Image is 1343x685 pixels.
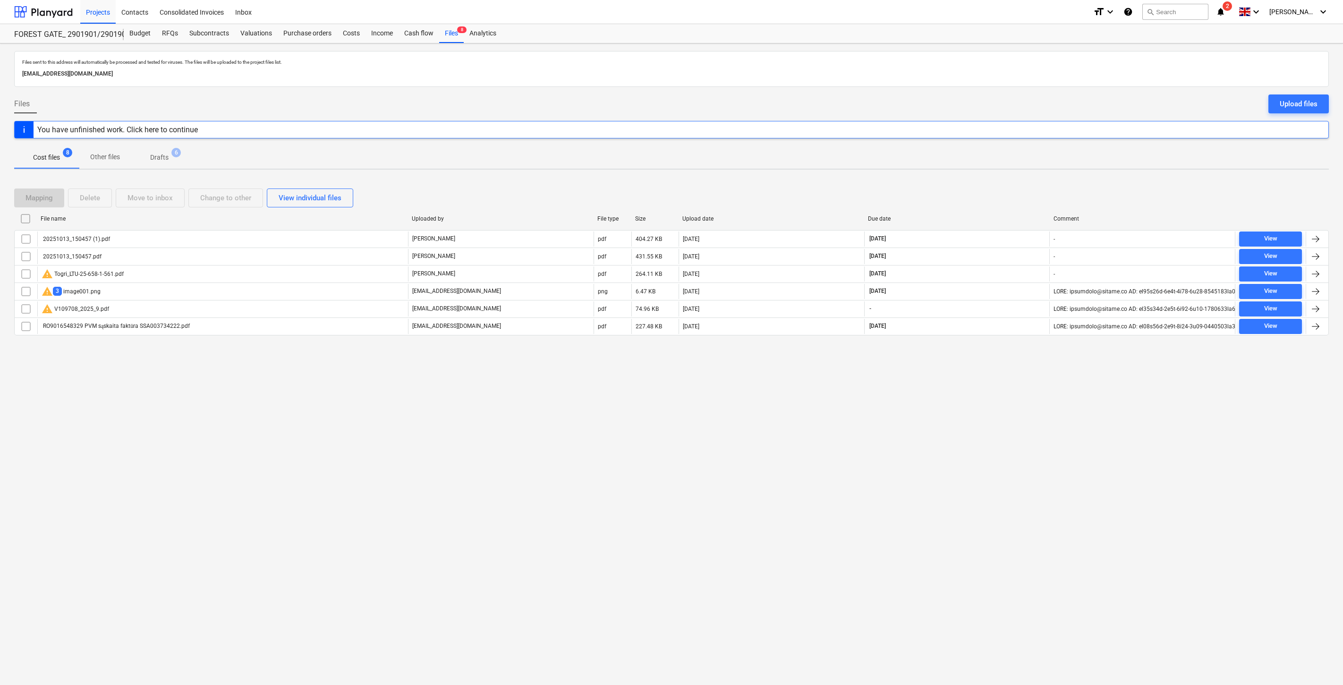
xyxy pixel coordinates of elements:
[439,24,464,43] a: Files8
[42,323,190,330] div: RO9016548329 PVM sąskaita faktūra SSA003734222.pdf
[412,305,501,313] p: [EMAIL_ADDRESS][DOMAIN_NAME]
[868,270,887,278] span: [DATE]
[42,303,109,315] div: V109708_2025_9.pdf
[683,271,699,277] div: [DATE]
[682,215,860,222] div: Upload date
[42,268,53,280] span: warning
[412,287,501,295] p: [EMAIL_ADDRESS][DOMAIN_NAME]
[235,24,278,43] div: Valuations
[1105,6,1116,17] i: keyboard_arrow_down
[464,24,502,43] a: Analytics
[278,24,337,43] div: Purchase orders
[868,235,887,243] span: [DATE]
[683,253,699,260] div: [DATE]
[1239,284,1302,299] button: View
[1239,266,1302,282] button: View
[42,303,53,315] span: warning
[412,322,501,330] p: [EMAIL_ADDRESS][DOMAIN_NAME]
[598,271,606,277] div: pdf
[337,24,365,43] a: Costs
[1296,640,1343,685] iframe: Chat Widget
[42,286,101,297] div: image001.png
[267,188,353,207] button: View individual files
[1147,8,1154,16] span: search
[636,288,655,295] div: 6.47 KB
[1054,271,1055,277] div: -
[1280,98,1317,110] div: Upload files
[90,152,120,162] p: Other files
[457,26,467,33] span: 8
[1123,6,1133,17] i: Knowledge base
[412,215,590,222] div: Uploaded by
[399,24,439,43] a: Cash flow
[42,268,124,280] div: Togri_LTU-25-658-1-561.pdf
[412,235,455,243] p: [PERSON_NAME]
[1264,321,1277,332] div: View
[42,286,53,297] span: warning
[1264,251,1277,262] div: View
[14,98,30,110] span: Files
[412,252,455,260] p: [PERSON_NAME]
[63,148,72,157] span: 8
[184,24,235,43] a: Subcontracts
[53,287,62,296] span: 3
[1054,236,1055,242] div: -
[1264,233,1277,244] div: View
[1239,301,1302,317] button: View
[1250,6,1262,17] i: keyboard_arrow_down
[868,322,887,330] span: [DATE]
[1216,6,1225,17] i: notifications
[171,148,181,157] span: 6
[150,153,169,163] p: Drafts
[1142,4,1208,20] button: Search
[124,24,156,43] a: Budget
[636,253,662,260] div: 431.55 KB
[598,253,606,260] div: pdf
[1239,231,1302,247] button: View
[1054,215,1232,222] div: Comment
[683,306,699,312] div: [DATE]
[365,24,399,43] a: Income
[1317,6,1329,17] i: keyboard_arrow_down
[636,236,662,242] div: 404.27 KB
[1264,286,1277,297] div: View
[279,192,341,204] div: View individual files
[598,323,606,330] div: pdf
[636,323,662,330] div: 227.48 KB
[1239,249,1302,264] button: View
[42,253,102,260] div: 20251013_150457.pdf
[683,236,699,242] div: [DATE]
[37,125,198,134] div: You have unfinished work. Click here to continue
[868,287,887,295] span: [DATE]
[14,30,112,40] div: FOREST GATE_ 2901901/2901902/2901903
[868,215,1046,222] div: Due date
[22,69,1321,79] p: [EMAIL_ADDRESS][DOMAIN_NAME]
[636,306,659,312] div: 74.96 KB
[683,323,699,330] div: [DATE]
[1054,253,1055,260] div: -
[683,288,699,295] div: [DATE]
[598,288,608,295] div: png
[1269,8,1317,16] span: [PERSON_NAME]
[412,270,455,278] p: [PERSON_NAME]
[868,252,887,260] span: [DATE]
[42,236,110,242] div: 20251013_150457 (1).pdf
[156,24,184,43] a: RFQs
[1268,94,1329,113] button: Upload files
[439,24,464,43] div: Files
[635,215,675,222] div: Size
[1223,1,1232,11] span: 2
[598,236,606,242] div: pdf
[1264,268,1277,279] div: View
[41,215,404,222] div: File name
[636,271,662,277] div: 264.11 KB
[33,153,60,163] p: Cost files
[868,305,872,313] span: -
